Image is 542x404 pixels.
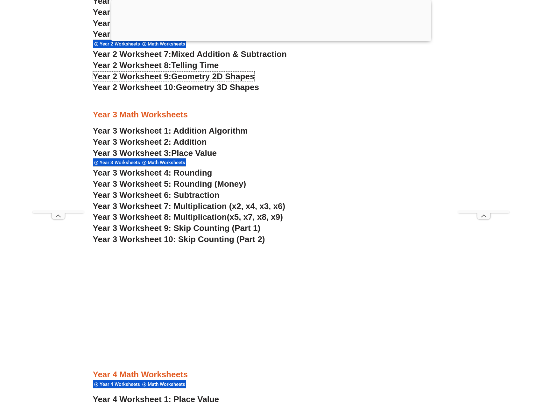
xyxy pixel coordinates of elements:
a: Year 3 Worksheet 2: Addition [93,137,207,147]
span: Year 3 Worksheet 8: Multiplication [93,212,227,222]
span: Math Worksheets [148,381,187,387]
span: Year 2 Worksheet 4: [93,7,172,17]
span: Telling Time [171,60,219,70]
span: Geometry 2D Shapes [171,72,254,81]
span: Place Value [171,148,217,158]
span: Year 2 Worksheet 8: [93,60,172,70]
span: (x5, x7, x8, x9) [227,212,283,222]
a: Year 2 Worksheet 7:Mixed Addition & Subtraction [93,49,287,59]
a: Year 3 Worksheet 1: Addition Algorithm [93,126,248,136]
a: Year 2 Worksheet 9:Geometry 2D Shapes [93,72,255,81]
h3: Year 4 Math Worksheets [93,369,449,380]
span: Year 2 Worksheet 10: [93,82,176,92]
span: Year 4 Worksheets [100,381,142,387]
span: Year 2 Worksheet 9: [93,72,172,81]
a: Year 2 Worksheet 4:Counting Money [93,7,236,17]
span: Year 2 Worksheet 6: [93,29,172,39]
div: Year 4 Worksheets [93,380,141,388]
div: Year 2 Worksheets [93,39,141,48]
a: Year 2 Worksheet 6:Subtraction [93,29,217,39]
a: Year 3 Worksheet 9: Skip Counting (Part 1) [93,223,261,233]
a: Year 3 Worksheet 4: Rounding [93,168,212,178]
span: Math Worksheets [148,160,187,165]
span: Mixed Addition & Subtraction [171,49,287,59]
a: Year 3 Worksheet 6: Subtraction [93,190,220,200]
span: Geometry 3D Shapes [176,82,259,92]
a: Year 2 Worksheet 8:Telling Time [93,60,219,70]
h3: Year 3 Math Worksheets [93,109,449,120]
span: Year 3 Worksheet 3: [93,148,172,158]
span: Year 3 Worksheets [100,160,142,165]
iframe: Advertisement [33,20,84,211]
a: Year 4 Worksheet 1: Place Value [93,394,219,404]
a: Year 3 Worksheet 7: Multiplication (x2, x4, x3, x6) [93,201,285,211]
a: Year 3 Worksheet 10: Skip Counting (Part 2) [93,234,265,244]
a: Year 3 Worksheet 3:Place Value [93,148,217,158]
span: Year 2 Worksheets [100,41,142,47]
span: Year 2 Worksheet 7: [93,49,172,59]
div: Math Worksheets [141,39,186,48]
span: Year 2 Worksheet 5: [93,18,172,28]
a: Year 3 Worksheet 5: Rounding (Money) [93,179,246,189]
a: Year 3 Worksheet 8: Multiplication(x5, x7, x8, x9) [93,212,283,222]
div: Math Worksheets [141,158,186,167]
iframe: Advertisement [458,20,509,211]
a: Year 2 Worksheet 10:Geometry 3D Shapes [93,82,259,92]
a: Year 2 Worksheet 5:Addition [93,18,205,28]
iframe: Advertisement [80,274,462,363]
div: Math Worksheets [141,380,186,388]
span: Math Worksheets [148,41,187,47]
div: Year 3 Worksheets [93,158,141,167]
iframe: Chat Widget [436,332,542,404]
